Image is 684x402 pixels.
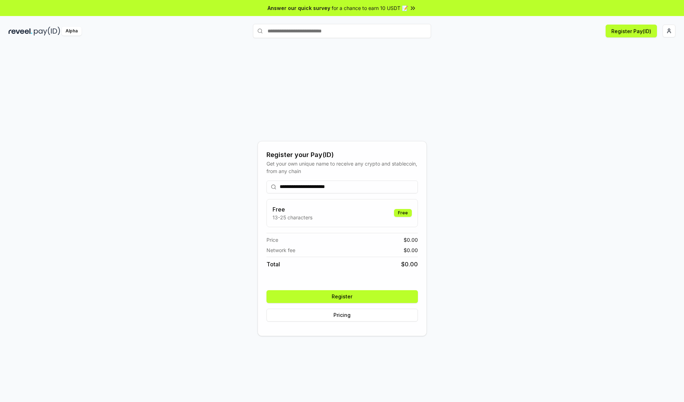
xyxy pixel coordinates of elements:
[273,214,312,221] p: 13-25 characters
[268,4,330,12] span: Answer our quick survey
[404,236,418,244] span: $ 0.00
[266,246,295,254] span: Network fee
[606,25,657,37] button: Register Pay(ID)
[401,260,418,268] span: $ 0.00
[266,309,418,322] button: Pricing
[266,150,418,160] div: Register your Pay(ID)
[34,27,60,36] img: pay_id
[62,27,82,36] div: Alpha
[266,160,418,175] div: Get your own unique name to receive any crypto and stablecoin, from any chain
[273,205,312,214] h3: Free
[9,27,32,36] img: reveel_dark
[394,209,412,217] div: Free
[266,260,280,268] span: Total
[266,236,278,244] span: Price
[404,246,418,254] span: $ 0.00
[332,4,408,12] span: for a chance to earn 10 USDT 📝
[266,290,418,303] button: Register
